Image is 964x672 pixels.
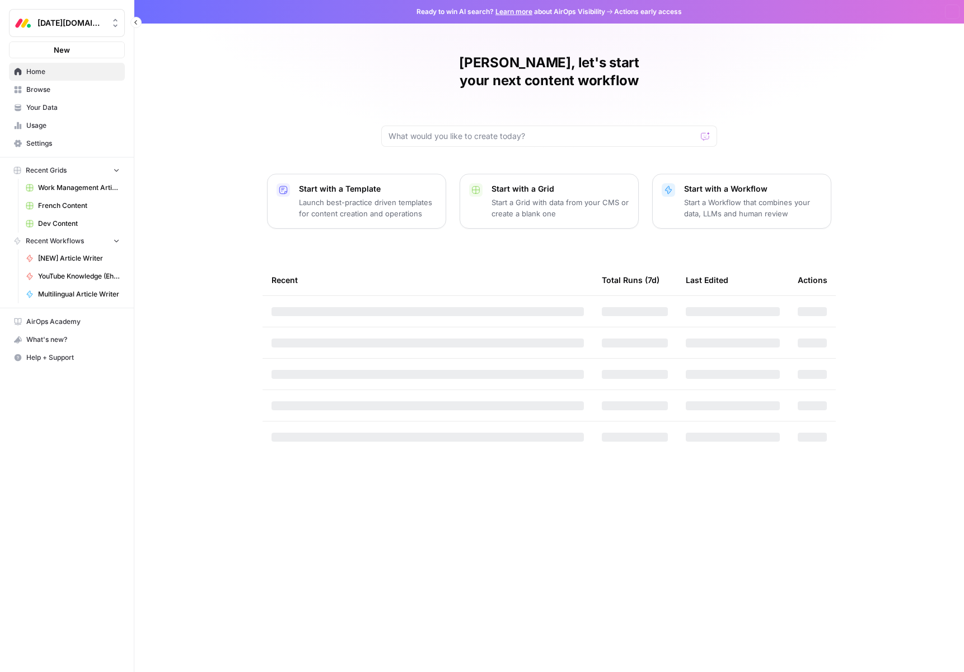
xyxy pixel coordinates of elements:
span: Dev Content [38,219,120,229]
span: [NEW] Article Writer [38,253,120,263]
a: Work Management Article Grid [21,179,125,197]
a: YouTube Knowledge (Ehud) [21,267,125,285]
span: [DATE][DOMAIN_NAME] [38,17,105,29]
a: Home [9,63,125,81]
span: French Content [38,201,120,211]
span: Recent Grids [26,165,67,175]
p: Start a Grid with data from your CMS or create a blank one [492,197,629,219]
span: New [54,44,70,55]
p: Start a Workflow that combines your data, LLMs and human review [684,197,822,219]
p: Start with a Grid [492,183,629,194]
a: Settings [9,135,125,152]
p: Launch best-practice driven templates for content creation and operations [299,197,437,219]
span: Settings [26,138,120,149]
span: Actions early access [614,7,682,17]
a: AirOps Academy [9,313,125,331]
button: New [9,41,125,58]
button: Start with a WorkflowStart a Workflow that combines your data, LLMs and human review [652,174,831,229]
a: Browse [9,81,125,99]
span: Ready to win AI search? about AirOps Visibility [417,7,605,17]
div: Total Runs (7d) [602,265,659,295]
span: Recent Workflows [26,236,84,246]
span: Help + Support [26,353,120,363]
input: What would you like to create today? [389,131,696,142]
div: What's new? [10,331,124,348]
span: Your Data [26,103,120,113]
a: Learn more [495,7,532,16]
div: Recent [272,265,584,295]
span: Browse [26,85,120,95]
button: Recent Workflows [9,233,125,249]
img: Monday.com Logo [13,13,33,33]
a: [NEW] Article Writer [21,249,125,267]
div: Actions [798,265,827,295]
span: Home [26,67,120,77]
a: Multilingual Article Writer [21,285,125,303]
button: Recent Grids [9,162,125,179]
button: Help + Support [9,349,125,367]
a: Your Data [9,99,125,117]
span: YouTube Knowledge (Ehud) [38,271,120,281]
div: Last Edited [686,265,728,295]
span: Usage [26,121,120,131]
p: Start with a Workflow [684,183,822,194]
button: Start with a TemplateLaunch best-practice driven templates for content creation and operations [267,174,446,229]
span: Work Management Article Grid [38,183,120,193]
button: Start with a GridStart a Grid with data from your CMS or create a blank one [460,174,639,229]
p: Start with a Template [299,183,437,194]
button: What's new? [9,331,125,349]
span: Multilingual Article Writer [38,289,120,299]
a: French Content [21,197,125,215]
span: AirOps Academy [26,317,120,327]
a: Usage [9,117,125,135]
button: Workspace: Monday.com [9,9,125,37]
a: Dev Content [21,215,125,233]
h1: [PERSON_NAME], let's start your next content workflow [381,54,717,90]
